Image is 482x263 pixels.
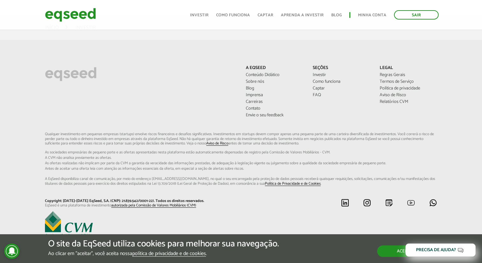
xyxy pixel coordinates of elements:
img: whatsapp.svg [429,199,437,207]
a: Captar [258,13,273,17]
img: blog.svg [385,199,393,207]
a: Sair [394,10,439,19]
a: Como funciona [216,13,250,17]
a: Carreiras [246,100,303,104]
a: Minha conta [358,13,386,17]
a: Relatórios CVM [380,100,437,104]
a: Sobre nós [246,80,303,84]
p: Legal [380,66,437,71]
a: Como funciona [313,80,370,84]
p: Ao clicar em "aceitar", você aceita nossa . [48,251,279,257]
a: FAQ [313,93,370,97]
span: As ofertas realizadas não implicam por parte da CVM a garantia da veracidade das informações p... [45,161,437,165]
img: instagram.svg [363,199,371,207]
a: Aprenda a investir [281,13,324,17]
a: política de privacidade e de cookies [132,251,206,257]
a: Conteúdo Didático [246,73,303,77]
button: Aceitar [377,245,434,257]
p: Seções [313,66,370,71]
a: Política de privacidade [380,86,437,91]
a: Imprensa [246,93,303,97]
a: Captar [313,86,370,91]
img: EqSeed Logo [45,66,97,83]
p: A EqSeed [246,66,303,71]
span: Antes de aceitar uma oferta leia com atenção as informações essenciais da oferta, em especial... [45,167,437,171]
a: Blog [331,13,342,17]
a: Aviso de Risco [206,142,228,146]
a: Política de Privacidade e de Cookies [265,182,321,186]
p: Copyright [DATE]-[DATE] EqSeed, S.A. (CNPJ: 21.839.542/0001-22). Todos os direitos reservados. [45,199,236,203]
span: As sociedades empresárias de pequeno porte e as ofertas apresentadas nesta plataforma estão aut... [45,151,437,154]
a: Investir [313,73,370,77]
a: Blog [246,86,303,91]
a: Regras Gerais [380,73,437,77]
img: EqSeed é uma plataforma de investimento autorizada pela Comissão de Valores Mobiliários (CVM) [45,211,93,237]
p: Qualquer investimento em pequenas empresas (startups) envolve riscos financeiros e desafios signi... [45,132,437,186]
img: youtube.svg [407,199,415,207]
a: autorizada pela Comissão de Valores Mobiliários (CVM) [111,204,196,208]
a: Contato [246,106,303,111]
img: linkedin.svg [341,199,349,207]
a: Aviso de Risco [380,93,437,97]
img: EqSeed [45,6,96,23]
a: Investir [190,13,208,17]
a: Início [45,25,59,30]
a: Envie o seu feedback [246,113,303,118]
span: A CVM não analisa previamente as ofertas. [45,156,437,160]
p: EqSeed é uma plataforma de investimento [45,203,236,208]
a: Termos de Serviço [380,80,437,84]
h5: O site da EqSeed utiliza cookies para melhorar sua navegação. [48,239,279,249]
